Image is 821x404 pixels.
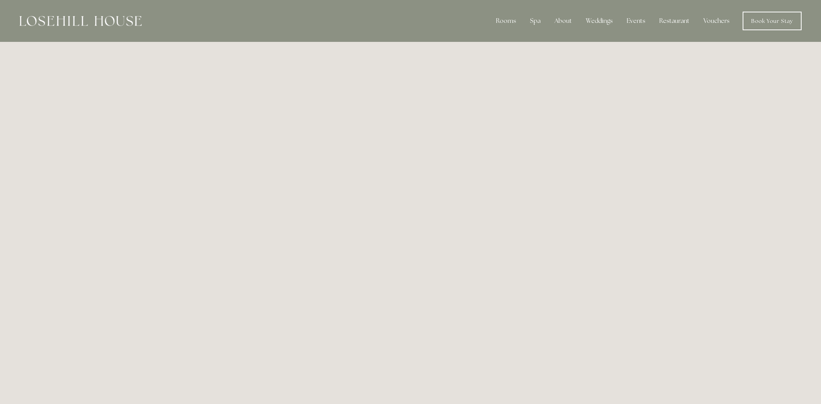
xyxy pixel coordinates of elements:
[490,13,522,29] div: Rooms
[620,13,651,29] div: Events
[653,13,696,29] div: Restaurant
[524,13,547,29] div: Spa
[697,13,736,29] a: Vouchers
[580,13,619,29] div: Weddings
[19,16,142,26] img: Losehill House
[743,12,802,30] a: Book Your Stay
[548,13,578,29] div: About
